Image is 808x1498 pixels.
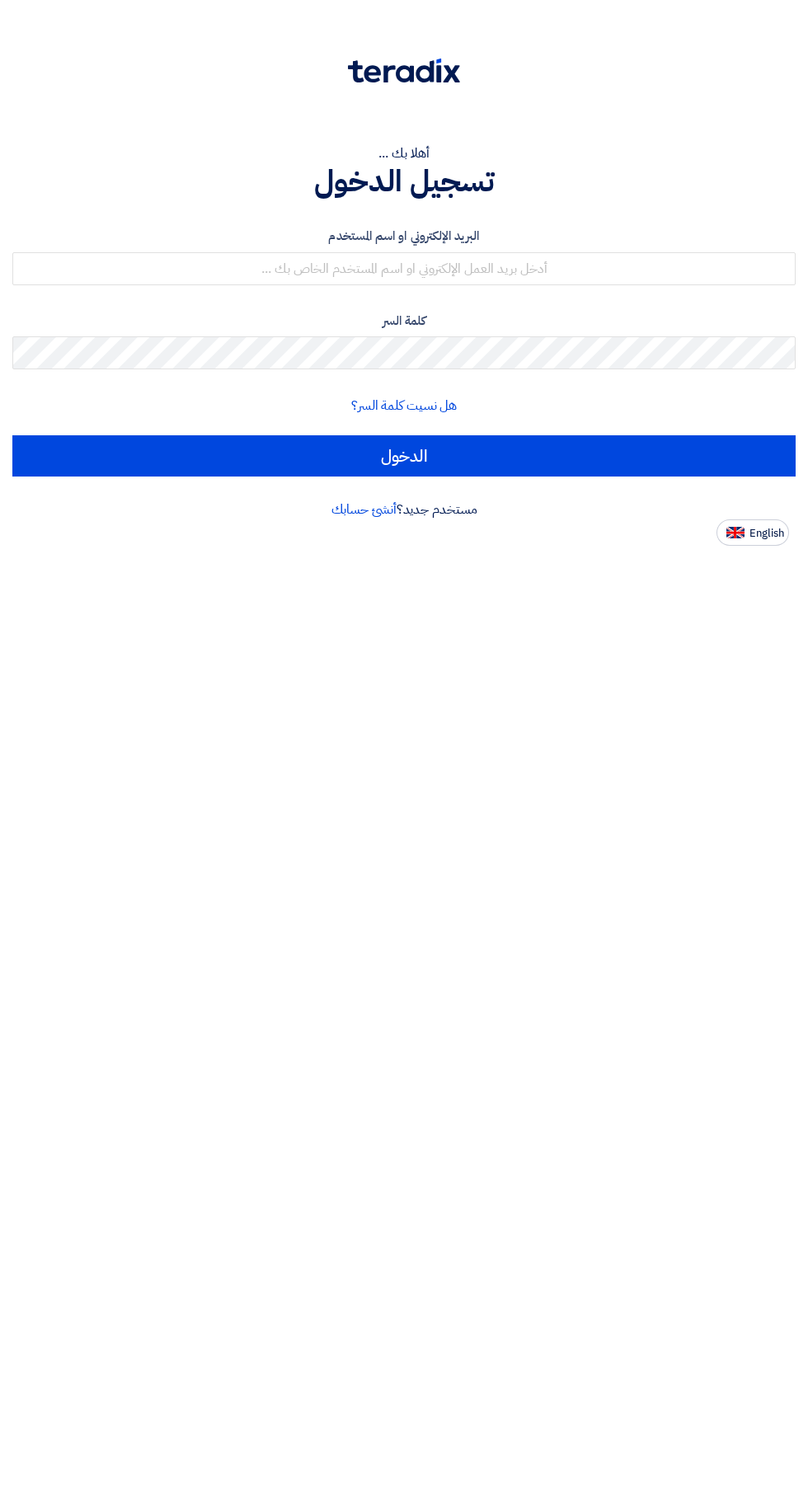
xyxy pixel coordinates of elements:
button: English [716,519,789,546]
a: أنشئ حسابك [331,500,397,519]
div: أهلا بك ... [12,143,796,163]
span: English [749,528,784,539]
input: الدخول [12,435,796,477]
input: أدخل بريد العمل الإلكتروني او اسم المستخدم الخاص بك ... [12,252,796,285]
img: en-US.png [726,527,745,539]
div: مستخدم جديد؟ [12,500,796,519]
label: كلمة السر [12,312,796,331]
a: هل نسيت كلمة السر؟ [351,396,457,416]
img: Teradix logo [348,59,460,83]
label: البريد الإلكتروني او اسم المستخدم [12,227,796,246]
h1: تسجيل الدخول [12,163,796,200]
